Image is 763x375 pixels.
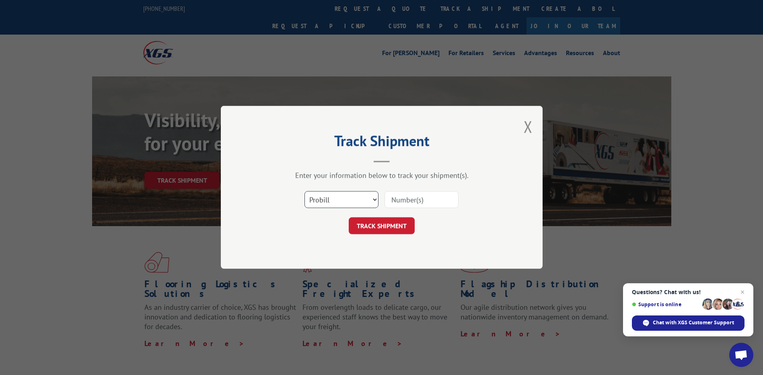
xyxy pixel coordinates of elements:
div: Open chat [729,343,753,367]
div: Chat with XGS Customer Support [632,315,744,331]
h2: Track Shipment [261,135,502,150]
button: Close modal [524,116,533,137]
span: Support is online [632,301,699,307]
input: Number(s) [385,192,459,208]
span: Close chat [738,287,747,297]
button: TRACK SHIPMENT [349,218,415,235]
span: Questions? Chat with us! [632,289,744,295]
span: Chat with XGS Customer Support [653,319,734,326]
div: Enter your information below to track your shipment(s). [261,171,502,180]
